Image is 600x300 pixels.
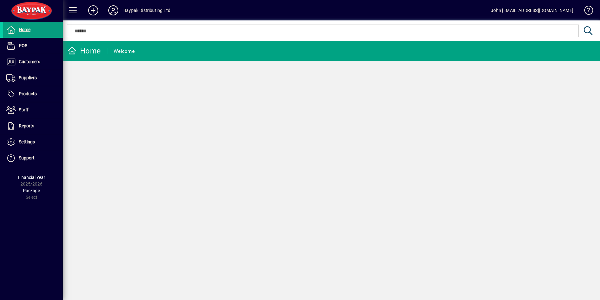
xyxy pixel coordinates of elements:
[103,5,123,16] button: Profile
[19,59,40,64] span: Customers
[19,139,35,144] span: Settings
[19,155,35,160] span: Support
[491,5,573,15] div: John [EMAIL_ADDRESS][DOMAIN_NAME]
[19,123,34,128] span: Reports
[3,134,63,150] a: Settings
[23,188,40,193] span: Package
[83,5,103,16] button: Add
[19,107,29,112] span: Staff
[580,1,592,22] a: Knowledge Base
[67,46,101,56] div: Home
[3,150,63,166] a: Support
[114,46,135,56] div: Welcome
[18,175,45,180] span: Financial Year
[19,91,37,96] span: Products
[3,54,63,70] a: Customers
[123,5,170,15] div: Baypak Distributing Ltd
[3,38,63,54] a: POS
[3,118,63,134] a: Reports
[19,43,27,48] span: POS
[3,70,63,86] a: Suppliers
[3,86,63,102] a: Products
[19,27,30,32] span: Home
[3,102,63,118] a: Staff
[19,75,37,80] span: Suppliers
